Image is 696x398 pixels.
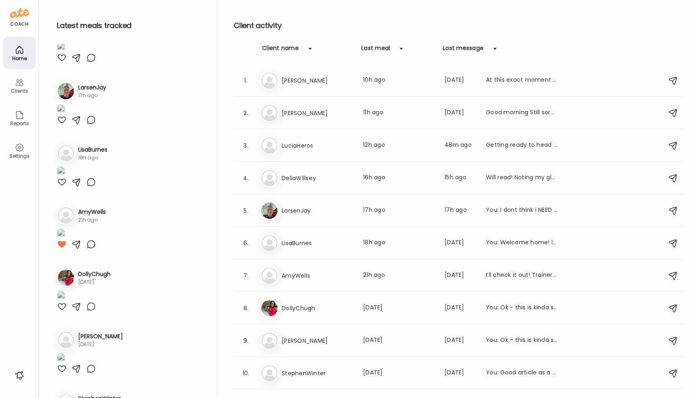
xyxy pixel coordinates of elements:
[241,76,251,85] div: 1.
[78,83,106,92] h3: LarsenJay
[363,336,435,346] div: [DATE]
[5,88,34,94] div: Clients
[444,173,476,183] div: 15h ago
[57,104,65,115] img: images%2FpQclOzuQ2uUyIuBETuyLXmhsmXz1%2FEHN423ihKdy8Vj2WKttr%2Fp9qneeg4bs9wO2LAlZRf_1080
[444,238,476,248] div: [DATE]
[444,303,476,313] div: [DATE]
[282,238,353,248] h3: LisaBurnes
[58,270,74,286] img: avatars%2FGYIBTSL7Z7MIVGVtWXnrcXKF6q82
[363,141,435,150] div: 12h ago
[5,153,34,159] div: Settings
[444,206,476,215] div: 17h ago
[261,235,278,251] img: bg-avatar-default.svg
[241,368,251,378] div: 10.
[486,336,558,346] div: You: Ok - this is kinda science-y BUT I love the Glucose Goddess! I suggest to listen when you ha...
[241,173,251,183] div: 4.
[486,108,558,118] div: Good morning Still sore! Thank you for asking
[282,173,353,183] h3: DeliaWillsey
[78,146,107,154] h3: LisaBurnes
[5,121,34,126] div: Reports
[486,303,558,313] div: You: Ok - this is kinda science-y BUT I love the Glucose Goddess! I suggest to listen when you ha...
[241,238,251,248] div: 6.
[363,173,435,183] div: 16h ago
[57,42,65,53] img: images%2FGHdhXm9jJtNQdLs9r9pbhWu10OF2%2FYYOVHU4Dgn24s7uQSuvF%2FurORe8vhuxgErEnjxZTX_1080
[78,216,106,224] div: 21h ago
[486,206,558,215] div: You: I dont think i NEED to say this BUT this had your blood sugar spiking too - THe new monitors...
[261,72,278,89] img: bg-avatar-default.svg
[486,173,558,183] div: Will read! Noting my glucose for me is running higher than usual in 90s and low 100s. Not sure why….
[363,108,435,118] div: 11h ago
[282,141,353,150] h3: LuciaHeros
[57,166,65,177] img: images%2F14YwdST0zVTSBa9Pc02PT7cAhhp2%2FmhcIFVz4KCq66LZAMcBl%2F2wKYAazDAIaE5DrsS1vS_1080
[282,206,353,215] h3: LarsenJay
[58,332,74,348] img: bg-avatar-default.svg
[261,170,278,186] img: bg-avatar-default.svg
[241,206,251,215] div: 5.
[444,141,476,150] div: 48m ago
[78,92,106,99] div: 17h ago
[58,207,74,224] img: bg-avatar-default.svg
[443,44,484,57] div: Last message
[444,271,476,281] div: [DATE]
[444,368,476,378] div: [DATE]
[261,137,278,154] img: bg-avatar-default.svg
[57,20,204,32] h2: Latest meals tracked
[261,333,278,349] img: bg-avatar-default.svg
[363,76,435,85] div: 10h ago
[57,353,65,364] img: images%2FRBBRZGh5RPQEaUY8TkeQxYu8qlB3%2F6BqYpQG8HSwoBFLe7jyC%2F8FrtndRhamCqhAkVvJBV_1080
[78,270,111,278] h3: DollyChugh
[58,83,74,99] img: avatars%2FpQclOzuQ2uUyIuBETuyLXmhsmXz1
[363,271,435,281] div: 21h ago
[282,76,353,85] h3: [PERSON_NAME]
[234,20,683,32] h2: Client activity
[241,271,251,281] div: 7.
[486,76,558,85] div: At this exact moment I feel great I am logging all this
[261,300,278,316] img: avatars%2FGYIBTSL7Z7MIVGVtWXnrcXKF6q82
[78,278,111,286] div: [DATE]
[486,141,558,150] div: Getting ready to head to [US_STATE] to stay at a friends house. A little nervous about making goo...
[10,7,29,20] img: ate
[444,108,476,118] div: [DATE]
[261,268,278,284] img: bg-avatar-default.svg
[5,56,34,61] div: Home
[363,206,435,215] div: 17h ago
[363,368,435,378] div: [DATE]
[10,21,28,28] div: coach
[241,336,251,346] div: 9.
[78,332,123,341] h3: [PERSON_NAME]
[486,271,558,281] div: I’ll check it out! Trainer [DATE] asked about creatine - both for muscle & cognition??
[282,368,353,378] h3: StephenWinter
[486,368,558,378] div: You: Good article as a reminder to eat your veggies💚 20 Best Non-Starchy Vegetables to Add to You...
[363,303,435,313] div: [DATE]
[363,238,435,248] div: 18h ago
[78,341,123,348] div: [DATE]
[444,336,476,346] div: [DATE]
[282,303,353,313] h3: DollyChugh
[57,291,65,302] img: images%2FGYIBTSL7Z7MIVGVtWXnrcXKF6q82%2FFiG4PPDlg9lQE65c4Cv8%2FUwcyO1NamYp1a595QItu_1080
[361,44,390,57] div: Last meal
[78,208,106,216] h3: AmyWells
[282,108,353,118] h3: [PERSON_NAME]
[444,76,476,85] div: [DATE]
[241,108,251,118] div: 2.
[282,271,353,281] h3: AmyWells
[486,238,558,248] div: You: Welcome home! I look forward to catching up [DATE] -
[57,228,65,239] img: images%2FVeJUmU9xL5OtfHQnXXq9YpklFl83%2FEwdsylBP9FOh6HVAixJD%2FNNEbVci4orxTaXVNMX1a_1080
[262,44,299,57] div: Client name
[261,202,278,219] img: avatars%2FpQclOzuQ2uUyIuBETuyLXmhsmXz1
[241,141,251,150] div: 3.
[261,105,278,121] img: bg-avatar-default.svg
[78,154,107,161] div: 18h ago
[58,145,74,161] img: bg-avatar-default.svg
[261,365,278,381] img: bg-avatar-default.svg
[282,336,353,346] h3: [PERSON_NAME]
[241,303,251,313] div: 8.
